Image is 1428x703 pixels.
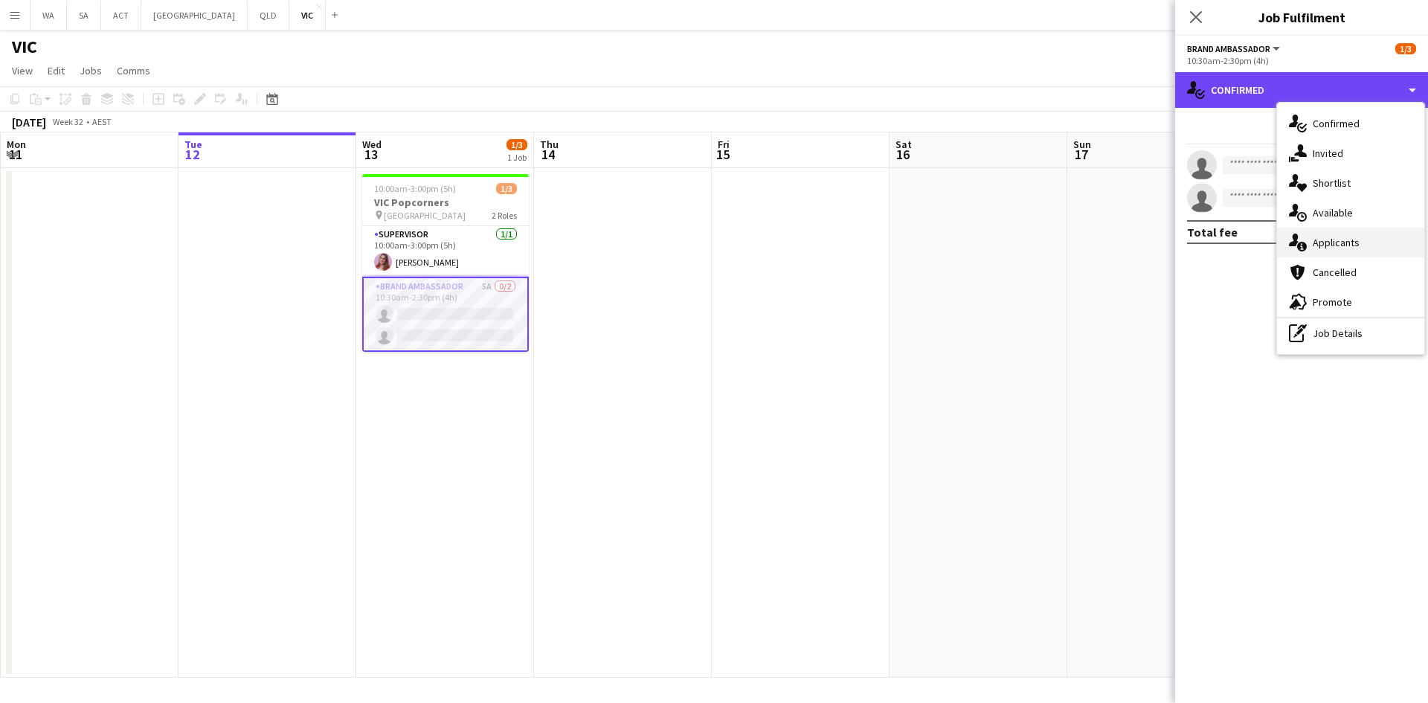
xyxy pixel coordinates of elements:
[362,174,529,352] app-job-card: 10:00am-3:00pm (5h)1/3VIC Popcorners [GEOGRAPHIC_DATA]2 RolesSupervisor1/110:00am-3:00pm (5h)[PER...
[289,1,326,30] button: VIC
[496,183,517,194] span: 1/3
[360,146,382,163] span: 13
[506,139,527,150] span: 1/3
[1187,55,1416,66] div: 10:30am-2:30pm (4h)
[141,1,248,30] button: [GEOGRAPHIC_DATA]
[1277,287,1424,317] div: Promote
[362,196,529,209] h3: VIC Popcorners
[1187,43,1270,54] span: Brand Ambassador
[538,146,559,163] span: 14
[893,146,912,163] span: 16
[67,1,101,30] button: SA
[1187,43,1282,54] button: Brand Ambassador
[1277,138,1424,168] div: Invited
[117,64,150,77] span: Comms
[12,64,33,77] span: View
[6,61,39,80] a: View
[1277,318,1424,348] div: Job Details
[1071,146,1091,163] span: 17
[80,64,102,77] span: Jobs
[362,277,529,352] app-card-role: Brand Ambassador5A0/210:30am-2:30pm (4h)
[248,1,289,30] button: QLD
[540,138,559,151] span: Thu
[1187,225,1238,240] div: Total fee
[715,146,730,163] span: 15
[92,116,112,127] div: AEST
[111,61,156,80] a: Comms
[492,210,517,221] span: 2 Roles
[507,152,527,163] div: 1 Job
[1277,198,1424,228] div: Available
[182,146,202,163] span: 12
[4,146,26,163] span: 11
[1395,43,1416,54] span: 1/3
[1277,168,1424,198] div: Shortlist
[1073,138,1091,151] span: Sun
[1277,257,1424,287] div: Cancelled
[374,183,456,194] span: 10:00am-3:00pm (5h)
[384,210,466,221] span: [GEOGRAPHIC_DATA]
[1277,109,1424,138] div: Confirmed
[49,116,86,127] span: Week 32
[1277,228,1424,257] div: Applicants
[1175,7,1428,27] h3: Job Fulfilment
[362,226,529,277] app-card-role: Supervisor1/110:00am-3:00pm (5h)[PERSON_NAME]
[101,1,141,30] button: ACT
[7,138,26,151] span: Mon
[718,138,730,151] span: Fri
[184,138,202,151] span: Tue
[74,61,108,80] a: Jobs
[362,138,382,151] span: Wed
[42,61,71,80] a: Edit
[1175,72,1428,108] div: Confirmed
[895,138,912,151] span: Sat
[48,64,65,77] span: Edit
[12,115,46,129] div: [DATE]
[12,36,37,58] h1: VIC
[30,1,67,30] button: WA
